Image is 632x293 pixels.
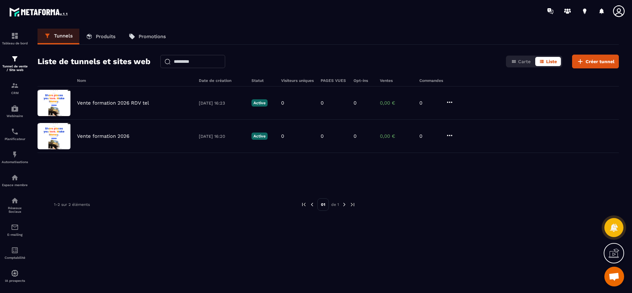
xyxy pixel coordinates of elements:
[11,105,19,112] img: automations
[321,100,324,106] p: 0
[321,133,324,139] p: 0
[281,100,284,106] p: 0
[2,279,28,282] p: IA prospects
[38,90,70,116] img: image
[77,78,192,83] h6: Nom
[604,267,624,286] a: Ouvrir le chat
[281,78,314,83] h6: Visiteurs uniques
[2,183,28,187] p: Espace membre
[2,241,28,264] a: accountantaccountantComptabilité
[380,78,413,83] h6: Ventes
[199,134,245,139] p: [DATE] 16:20
[11,269,19,277] img: automations
[139,34,166,39] p: Promotions
[321,78,347,83] h6: PAGES VUES
[77,133,129,139] p: Vente formation 2026
[11,82,19,89] img: formation
[572,55,619,68] button: Créer tunnel
[199,101,245,106] p: [DATE] 16:23
[2,146,28,169] a: automationsautomationsAutomatisations
[2,233,28,236] p: E-mailing
[11,55,19,63] img: formation
[11,197,19,205] img: social-network
[122,29,172,44] a: Promotions
[11,174,19,182] img: automations
[11,151,19,159] img: automations
[54,33,73,39] p: Tunnels
[199,78,245,83] h6: Date de création
[2,218,28,241] a: emailemailE-mailing
[2,50,28,77] a: formationformationTunnel de vente / Site web
[380,133,413,139] p: 0,00 €
[2,137,28,141] p: Planificateur
[341,202,347,208] img: next
[2,91,28,95] p: CRM
[419,78,443,83] h6: Commandes
[11,223,19,231] img: email
[419,100,439,106] p: 0
[38,55,150,68] h2: Liste de tunnels et sites web
[2,27,28,50] a: formationformationTableau de bord
[281,133,284,139] p: 0
[317,198,329,211] p: 01
[309,202,315,208] img: prev
[2,77,28,100] a: formationformationCRM
[96,34,116,39] p: Produits
[11,32,19,40] img: formation
[380,100,413,106] p: 0,00 €
[2,192,28,218] a: social-networksocial-networkRéseaux Sociaux
[507,57,535,66] button: Carte
[331,202,339,207] p: de 1
[2,160,28,164] p: Automatisations
[11,128,19,135] img: scheduler
[535,57,561,66] button: Liste
[586,58,615,65] span: Créer tunnel
[301,202,307,208] img: prev
[11,246,19,254] img: accountant
[2,100,28,123] a: automationsautomationsWebinaire
[79,29,122,44] a: Produits
[350,202,355,208] img: next
[9,6,68,18] img: logo
[2,256,28,259] p: Comptabilité
[38,29,79,44] a: Tunnels
[2,169,28,192] a: automationsautomationsEspace membre
[251,99,268,107] p: Active
[77,100,149,106] p: Vente formation 2026 RDV tel
[419,133,439,139] p: 0
[251,133,268,140] p: Active
[354,133,356,139] p: 0
[2,206,28,213] p: Réseaux Sociaux
[38,123,70,149] img: image
[518,59,531,64] span: Carte
[2,114,28,118] p: Webinaire
[54,202,90,207] p: 1-2 sur 2 éléments
[354,78,373,83] h6: Opt-ins
[251,78,275,83] h6: Statut
[2,123,28,146] a: schedulerschedulerPlanificateur
[354,100,356,106] p: 0
[546,59,557,64] span: Liste
[2,64,28,72] p: Tunnel de vente / Site web
[2,41,28,45] p: Tableau de bord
